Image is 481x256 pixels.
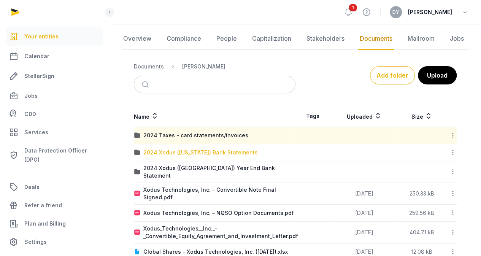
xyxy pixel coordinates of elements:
img: pdf.svg [134,210,140,216]
a: Services [6,123,103,142]
span: Settings [24,237,47,246]
img: folder.svg [134,149,140,156]
span: Refer a friend [24,201,62,210]
a: Deals [6,178,103,196]
a: Jobs [448,28,465,50]
th: Tags [295,105,330,127]
div: 2024 Xodus ([US_STATE]) Bank Statements [143,149,258,156]
a: Compliance [165,28,203,50]
span: Plan and Billing [24,219,66,228]
span: Calendar [24,52,49,61]
span: [PERSON_NAME] [408,8,452,17]
button: Upload [418,66,457,84]
a: Overview [122,28,153,50]
a: Documents [358,28,394,50]
button: Submit [137,76,155,93]
a: Refer a friend [6,196,103,215]
img: folder.svg [134,169,140,175]
span: Jobs [24,91,38,100]
div: Global Shares - Xodus Technologies, Inc. ([DATE]).xlsx [143,248,288,256]
a: Plan and Billing [6,215,103,233]
div: Xodus Technologies, Inc. - Convertible Note Final Signed.pdf [143,186,295,201]
iframe: Chat Widget [344,168,481,256]
div: [PERSON_NAME] [182,63,225,70]
span: Data Protection Officer (DPO) [24,146,100,164]
th: Size [398,105,445,127]
a: Stakeholders [305,28,346,50]
span: Your entities [24,32,59,41]
span: CDD [24,110,36,119]
span: Deals [24,183,40,192]
span: Services [24,128,48,137]
a: Settings [6,233,103,251]
div: 2024 Taxes - card statements/invoices [143,132,248,139]
img: document.svg [134,249,140,255]
img: folder.svg [134,132,140,138]
a: People [215,28,238,50]
nav: Tabs [122,28,469,50]
div: Xodus Technologies, Inc. – NQSO Option Documents.pdf [143,209,294,217]
img: pdf.svg [134,229,140,235]
span: 1 [349,4,357,11]
span: StellarSign [24,72,54,81]
button: Add folder [370,66,415,84]
a: Mailroom [406,28,436,50]
a: Data Protection Officer (DPO) [6,143,103,167]
span: DY [392,10,399,14]
div: Documents [134,63,164,70]
button: DY [390,6,402,18]
a: Your entities [6,27,103,46]
a: Capitalization [251,28,293,50]
th: Uploaded [330,105,398,127]
a: StellarSign [6,67,103,85]
a: Jobs [6,87,103,105]
a: Calendar [6,47,103,65]
th: Name [134,105,295,127]
div: 2024 Xodus ([GEOGRAPHIC_DATA]) Year End Bank Statement [143,164,295,180]
nav: Breadcrumb [134,57,295,76]
img: pdf.svg [134,191,140,197]
div: Xodus_Technologies__Inc._-_Convertible_Equity_Agreement_and_Investment_Letter.pdf [143,225,298,240]
a: CDD [6,107,103,122]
